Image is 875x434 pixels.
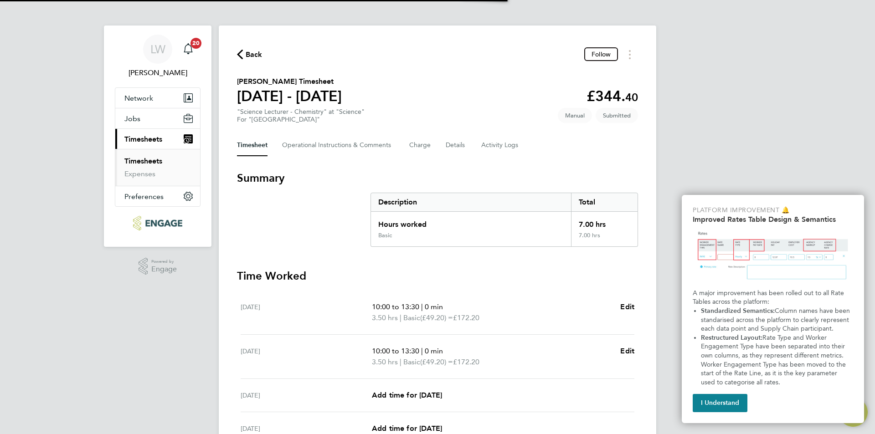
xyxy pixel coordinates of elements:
[682,195,864,423] div: Improved Rate Table Semantics
[133,216,182,230] img: ncclondon-logo-retina.png
[622,47,638,61] button: Timesheets Menu
[421,302,423,311] span: |
[481,134,520,156] button: Activity Logs
[241,346,372,368] div: [DATE]
[371,212,571,232] div: Hours worked
[400,357,401,366] span: |
[701,307,775,315] strong: Standardized Semantics:
[693,394,747,412] button: I Understand
[237,76,342,87] h2: [PERSON_NAME] Timesheet
[237,134,268,156] button: Timesheet
[124,192,164,201] span: Preferences
[453,313,479,322] span: £172.20
[115,216,201,230] a: Go to home page
[115,35,201,78] a: Go to account details
[693,206,853,215] p: Platform Improvement 🔔
[372,391,442,399] span: Add time for [DATE]
[693,289,853,306] p: A major improvement has been rolled out to all Rate Tables across the platform:
[571,193,638,211] div: Total
[571,212,638,232] div: 7.00 hrs
[246,49,262,60] span: Back
[378,232,392,239] div: Basic
[693,215,853,224] h2: Improved Rates Table Design & Semantics
[587,87,638,105] app-decimal: £344.
[372,424,442,433] span: Add time for [DATE]
[151,258,177,266] span: Powered by
[237,116,365,123] div: For "[GEOGRAPHIC_DATA]"
[372,357,398,366] span: 3.50 hrs
[558,108,592,123] span: This timesheet was manually created.
[372,347,419,355] span: 10:00 to 13:30
[237,87,342,105] h1: [DATE] - [DATE]
[124,94,153,102] span: Network
[421,347,423,355] span: |
[124,135,162,143] span: Timesheets
[237,108,365,123] div: "Science Lecturer - Chemistry" at "Science"
[425,347,443,355] span: 0 min
[151,266,177,273] span: Engage
[701,334,848,386] span: Rate Type and Worker Engagement Type have been separated into their own columns, as they represen...
[701,307,852,332] span: Column names have been standarised across the platform to clearly represent each data point and S...
[420,313,453,322] span: (£49.20) =
[237,171,638,185] h3: Summary
[190,38,201,49] span: 20
[124,157,162,165] a: Timesheets
[425,302,443,311] span: 0 min
[420,357,453,366] span: (£49.20) =
[409,134,431,156] button: Charge
[403,312,420,323] span: Basic
[693,227,853,285] img: Updated Rates Table Design & Semantics
[571,232,638,246] div: 7.00 hrs
[453,357,479,366] span: £172.20
[620,347,634,355] span: Edit
[237,269,638,283] h3: Time Worked
[124,169,155,178] a: Expenses
[403,357,420,368] span: Basic
[241,423,372,434] div: [DATE]
[371,193,571,211] div: Description
[371,193,638,247] div: Summary
[701,334,762,342] strong: Restructured Layout:
[241,301,372,323] div: [DATE]
[592,50,611,58] span: Follow
[372,313,398,322] span: 3.50 hrs
[372,302,419,311] span: 10:00 to 13:30
[115,67,201,78] span: Louise Wells
[282,134,395,156] button: Operational Instructions & Comments
[596,108,638,123] span: This timesheet is Submitted.
[104,26,211,247] nav: Main navigation
[124,114,140,123] span: Jobs
[625,91,638,104] span: 40
[150,43,165,55] span: LW
[241,390,372,401] div: [DATE]
[620,302,634,311] span: Edit
[400,313,401,322] span: |
[446,134,467,156] button: Details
